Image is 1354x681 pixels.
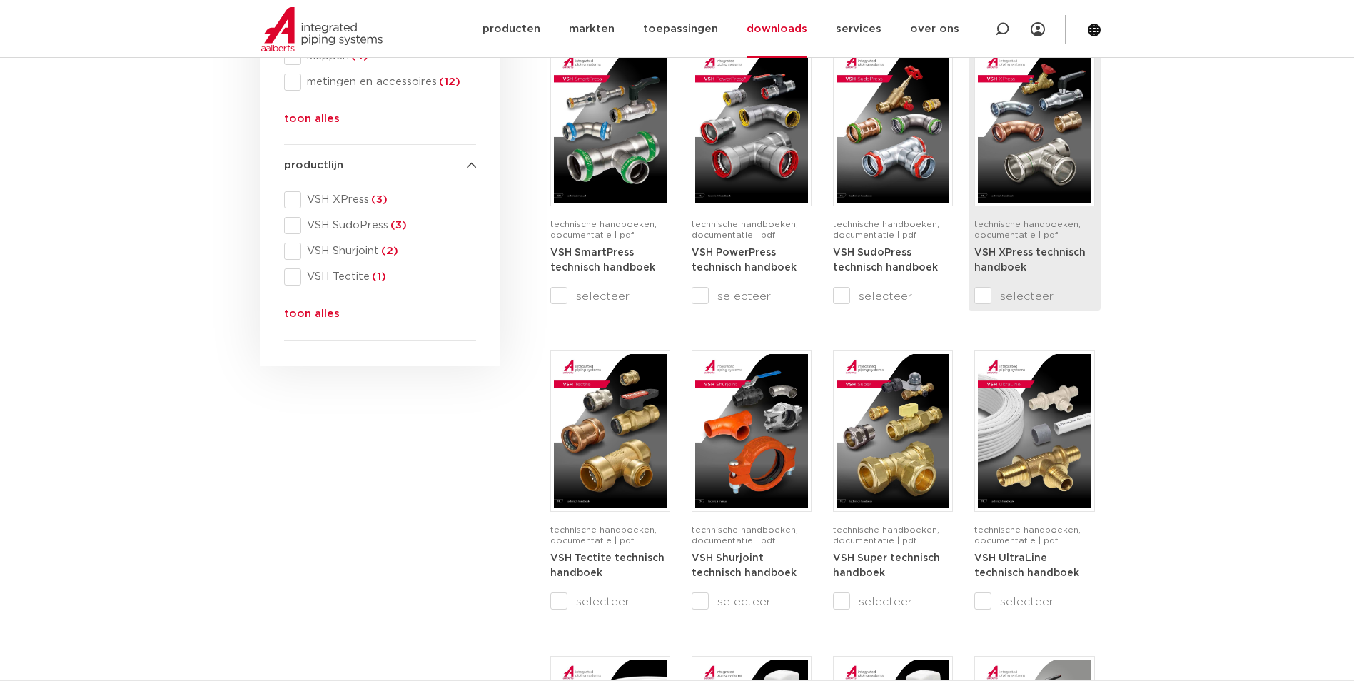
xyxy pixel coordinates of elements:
[284,74,476,91] div: metingen en accessoires(12)
[692,593,812,610] label: selecteer
[974,247,1086,273] a: VSH XPress technisch handboek
[974,220,1081,239] span: technische handboeken, documentatie | pdf
[692,553,797,579] a: VSH Shurjoint technisch handboek
[974,553,1079,579] a: VSH UltraLine technisch handboek
[833,220,939,239] span: technische handboeken, documentatie | pdf
[837,49,949,203] img: VSH-SudoPress_A4TM_5001604-2023-3.0_NL-pdf.jpg
[692,525,798,545] span: technische handboeken, documentatie | pdf
[974,525,1081,545] span: technische handboeken, documentatie | pdf
[301,75,476,89] span: metingen en accessoires
[837,354,949,508] img: VSH-Super_A4TM_5007411-2022-2.1_NL-1-pdf.jpg
[284,157,476,174] h4: productlijn
[550,220,657,239] span: technische handboeken, documentatie | pdf
[978,354,1091,508] img: VSH-UltraLine_A4TM_5010216_2022_1.0_NL-pdf.jpg
[692,248,797,273] strong: VSH PowerPress technisch handboek
[301,244,476,258] span: VSH Shurjoint
[284,217,476,234] div: VSH SudoPress(3)
[692,288,812,305] label: selecteer
[284,111,340,133] button: toon alles
[301,218,476,233] span: VSH SudoPress
[284,243,476,260] div: VSH Shurjoint(2)
[550,288,670,305] label: selecteer
[301,193,476,207] span: VSH XPress
[554,49,667,203] img: VSH-SmartPress_A4TM_5009301_2023_2.0-EN-pdf.jpg
[550,525,657,545] span: technische handboeken, documentatie | pdf
[974,593,1094,610] label: selecteer
[833,247,938,273] a: VSH SudoPress technisch handboek
[550,247,655,273] a: VSH SmartPress technisch handboek
[695,354,808,508] img: VSH-Shurjoint_A4TM_5008731_2024_3.0_EN-pdf.jpg
[388,220,407,231] span: (3)
[974,288,1094,305] label: selecteer
[369,194,388,205] span: (3)
[284,306,340,328] button: toon alles
[550,553,665,579] a: VSH Tectite technisch handboek
[370,271,386,282] span: (1)
[833,593,953,610] label: selecteer
[692,247,797,273] a: VSH PowerPress technisch handboek
[550,593,670,610] label: selecteer
[284,268,476,286] div: VSH Tectite(1)
[284,191,476,208] div: VSH XPress(3)
[301,270,476,284] span: VSH Tectite
[833,553,940,579] a: VSH Super technisch handboek
[379,246,398,256] span: (2)
[833,288,953,305] label: selecteer
[554,354,667,508] img: VSH-Tectite_A4TM_5009376-2024-2.0_NL-pdf.jpg
[550,248,655,273] strong: VSH SmartPress technisch handboek
[833,525,939,545] span: technische handboeken, documentatie | pdf
[437,76,460,87] span: (12)
[692,220,798,239] span: technische handboeken, documentatie | pdf
[974,248,1086,273] strong: VSH XPress technisch handboek
[695,49,808,203] img: VSH-PowerPress_A4TM_5008817_2024_3.1_NL-pdf.jpg
[833,248,938,273] strong: VSH SudoPress technisch handboek
[978,49,1091,203] img: VSH-XPress_A4TM_5008762_2025_4.1_NL-pdf.jpg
